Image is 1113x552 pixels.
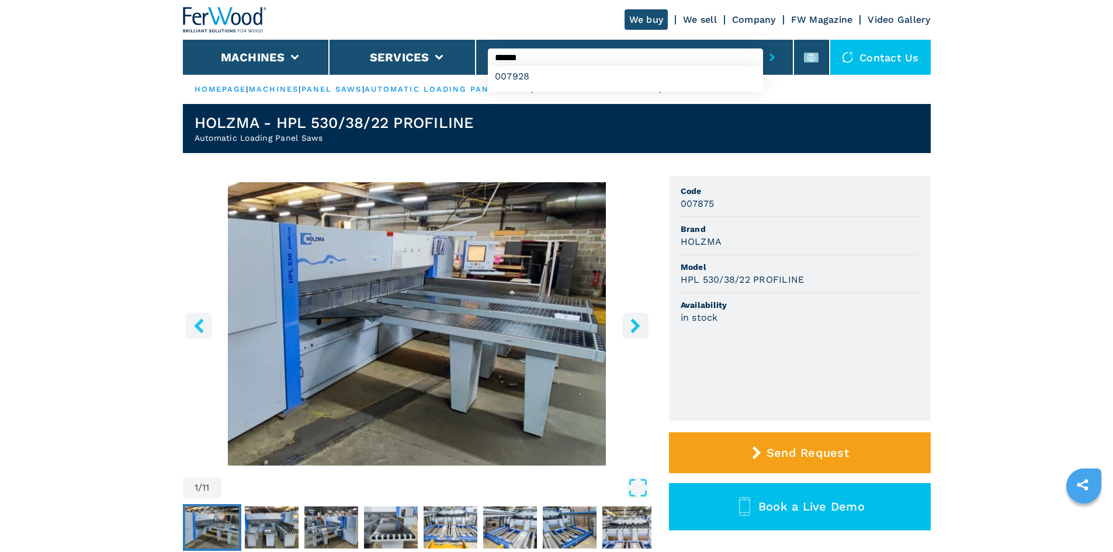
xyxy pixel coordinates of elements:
span: 11 [202,483,210,492]
nav: Thumbnail Navigation [183,504,651,551]
div: 007928 [488,66,763,87]
img: 11a307e18170b5e39843ac59f7754fa9 [543,506,597,548]
button: Machines [221,50,285,64]
span: Brand [681,223,919,235]
span: Code [681,185,919,197]
img: 972eb65ff6cbfee8aa0594903215acd7 [245,506,299,548]
button: Go to Slide 6 [481,504,539,551]
span: Send Request [767,446,849,460]
button: Services [370,50,429,64]
img: b74607d154565fd141e9d8182fad3a78 [304,506,358,548]
iframe: Chat [1063,499,1104,543]
span: | [246,85,248,93]
button: submit-button [763,44,781,71]
a: machines [249,85,299,93]
a: We buy [625,9,668,30]
img: 1236f74a3da5783f7e026e205130f47b [424,506,477,548]
a: HOMEPAGE [195,85,247,93]
h3: in stock [681,311,718,324]
a: Company [732,14,776,25]
button: Book a Live Demo [669,483,931,530]
h3: HPL 530/38/22 PROFILINE [681,273,805,286]
button: left-button [186,313,212,339]
button: Go to Slide 1 [183,504,241,551]
div: Go to Slide 1 [183,182,651,466]
a: Video Gallery [868,14,930,25]
button: right-button [622,313,649,339]
h2: Automatic Loading Panel Saws [195,132,474,144]
button: Go to Slide 5 [421,504,480,551]
span: | [362,85,365,93]
span: Book a Live Demo [758,499,865,513]
button: Go to Slide 7 [540,504,599,551]
h3: HOLZMA [681,235,722,248]
span: Availability [681,299,919,311]
h1: HOLZMA - HPL 530/38/22 PROFILINE [195,113,474,132]
span: Model [681,261,919,273]
img: Automatic Loading Panel Saws HOLZMA HPL 530/38/22 PROFILINE [183,182,651,466]
button: Go to Slide 4 [362,504,420,551]
img: Ferwood [183,7,267,33]
a: We sell [683,14,717,25]
button: Go to Slide 8 [600,504,658,551]
img: 3d3d7657b44f148ded6c3e75c8fb42cb [483,506,537,548]
button: Open Fullscreen [224,477,649,498]
img: Contact us [842,51,854,63]
a: panel saws [301,85,362,93]
span: 1 [195,483,198,492]
span: | [299,85,301,93]
button: Send Request [669,432,931,473]
button: Go to Slide 3 [302,504,360,551]
img: a260bf2c00f2b3a3e519ae887c60a36b [364,506,418,548]
a: automatic loading panel saws [365,85,531,93]
a: FW Magazine [791,14,853,25]
img: 327a16111e7e6eec86fa14c6a14b37ed [185,506,239,548]
div: Contact us [830,40,931,75]
span: / [198,483,202,492]
h3: 007875 [681,197,715,210]
img: 328777074aa954a662fa57b5abec4851 [602,506,656,548]
a: sharethis [1068,470,1097,499]
button: Go to Slide 2 [242,504,301,551]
